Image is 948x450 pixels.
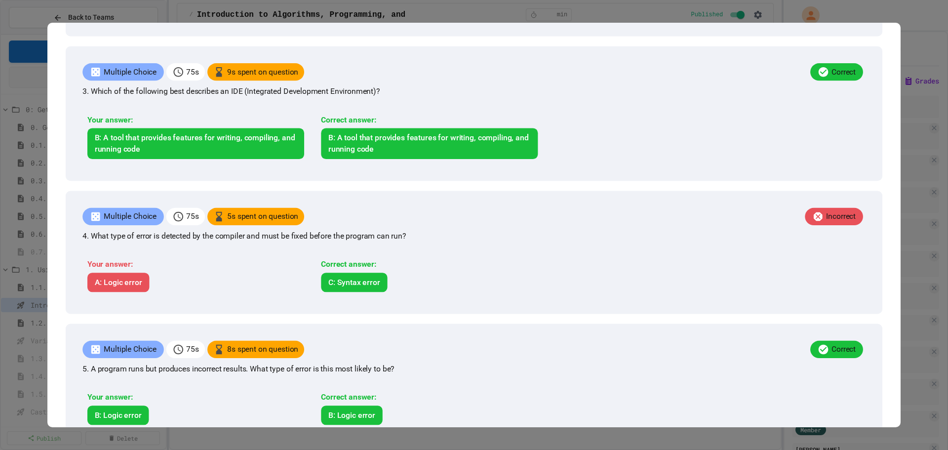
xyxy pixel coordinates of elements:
div: B: Logic error [321,406,382,425]
p: 9 s spent on question [227,66,298,78]
p: Multiple Choice [104,66,157,78]
p: 75 s [186,66,198,78]
div: B: A tool that provides features for writing, compiling, and running code [321,128,538,159]
p: Correct [831,66,856,78]
div: Correct answer: [321,259,538,271]
p: Multiple Choice [104,211,157,223]
div: Your answer: [87,392,304,404]
div: Correct answer: [321,392,538,404]
p: 75 s [186,211,198,223]
p: 8 s spent on question [227,344,298,356]
p: 75 s [186,344,198,356]
div: B: A tool that provides features for writing, compiling, and running code [87,128,304,159]
div: C: Syntax error [321,273,387,292]
p: 5. A program runs but produces incorrect results. What type of error is this most likely to be? [82,363,866,375]
p: 5 s spent on question [227,211,298,223]
div: B: Logic error [87,406,149,425]
div: Your answer: [87,114,304,126]
p: Correct [831,344,856,356]
p: 3. Which of the following best describes an IDE (Integrated Development Environment)? [82,85,866,97]
div: A: Logic error [87,273,149,292]
p: 4. What type of error is detected by the compiler and must be fixed before the program can run? [82,230,866,242]
div: Correct answer: [321,114,538,126]
div: Your answer: [87,259,304,271]
p: Multiple Choice [104,344,157,356]
p: Incorrect [826,211,856,223]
